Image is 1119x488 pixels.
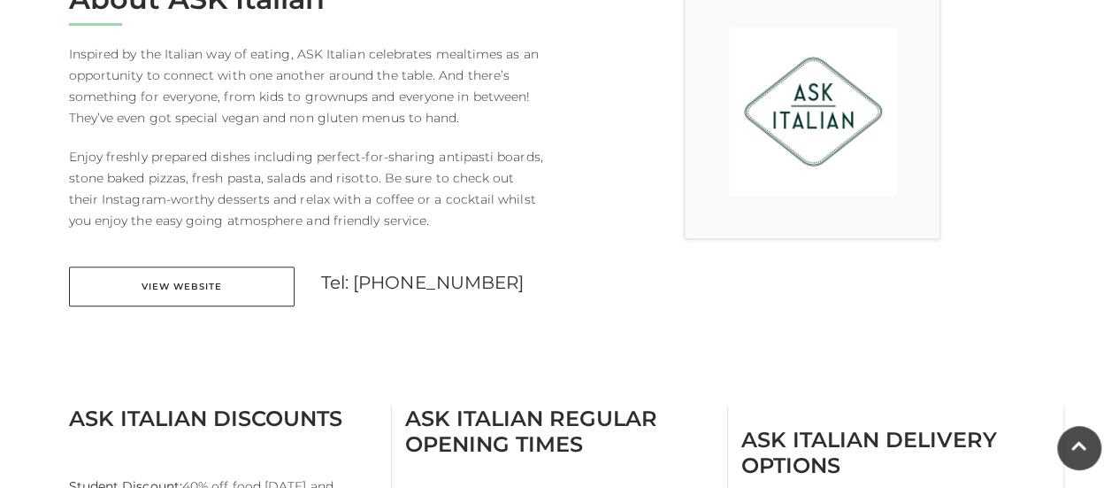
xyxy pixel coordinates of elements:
a: View Website [69,267,295,306]
h3: ASK Italian Delivery Options [741,427,1050,478]
p: Enjoy freshly prepared dishes including perfect-for-sharing antipasti boards, stone baked pizzas,... [69,146,547,231]
h3: ASK Italian Regular Opening Times [405,406,714,457]
a: Tel: [PHONE_NUMBER] [321,272,525,293]
p: Inspired by the Italian way of eating, ASK Italian celebrates mealtimes as an opportunity to conn... [69,43,547,128]
h3: ASK Italian Discounts [69,406,378,431]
